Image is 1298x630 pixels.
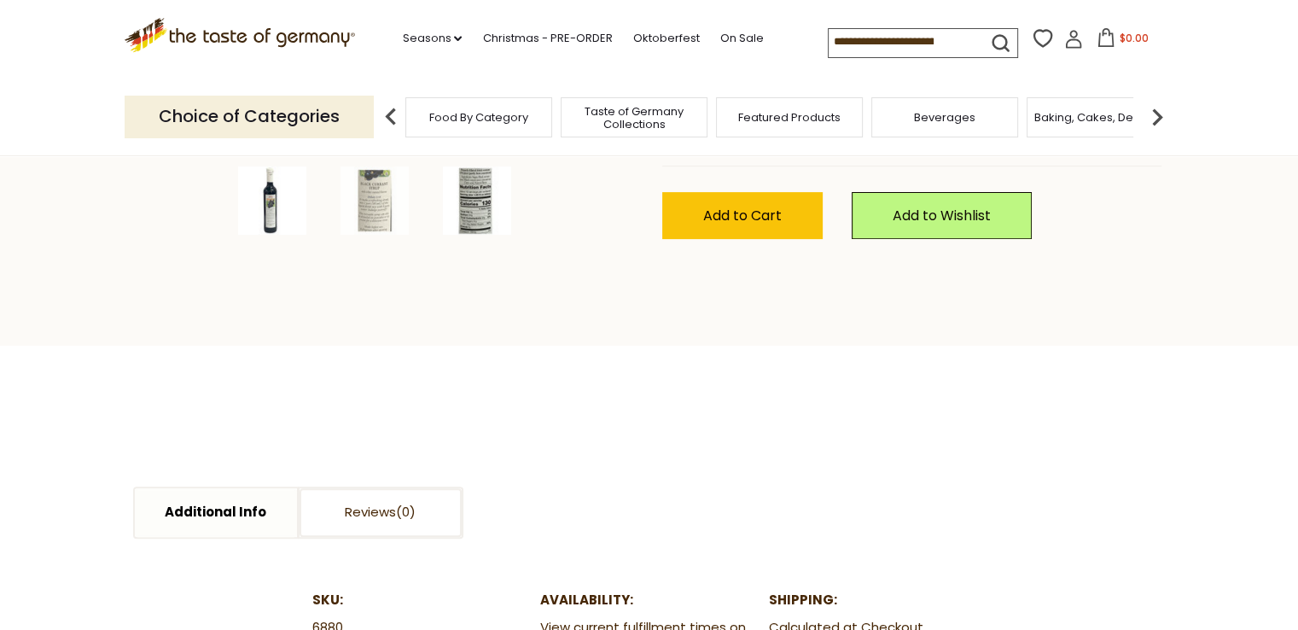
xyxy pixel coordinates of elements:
a: Taste of Germany Collections [566,105,702,131]
img: Darbo Austrian Black Currant Syrup 16.9 fl.oz [341,166,409,235]
span: $0.00 [1119,31,1148,45]
span: Add to Cart [703,206,782,225]
dt: SKU: [312,590,529,611]
a: Additional Info [135,488,297,537]
img: next arrow [1140,100,1174,134]
a: Baking, Cakes, Desserts [1034,111,1167,124]
a: Beverages [914,111,975,124]
a: Add to Wishlist [852,192,1032,239]
a: Christmas - PRE-ORDER [482,29,612,48]
dt: Availability: [540,590,757,611]
img: previous arrow [374,100,408,134]
a: Seasons [402,29,462,48]
a: Reviews [300,488,462,537]
dt: Shipping: [769,590,986,611]
a: On Sale [719,29,763,48]
button: Add to Cart [662,192,823,239]
img: Darbo Austrian Black Currant Syrup 16.9 fl.oz [238,166,306,235]
a: Oktoberfest [632,29,699,48]
button: $0.00 [1086,28,1159,54]
p: Choice of Categories [125,96,374,137]
a: Featured Products [738,111,841,124]
img: Darbo Austrian Black Currant Syrup 16.9 fl.oz [443,166,511,235]
a: Food By Category [429,111,528,124]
